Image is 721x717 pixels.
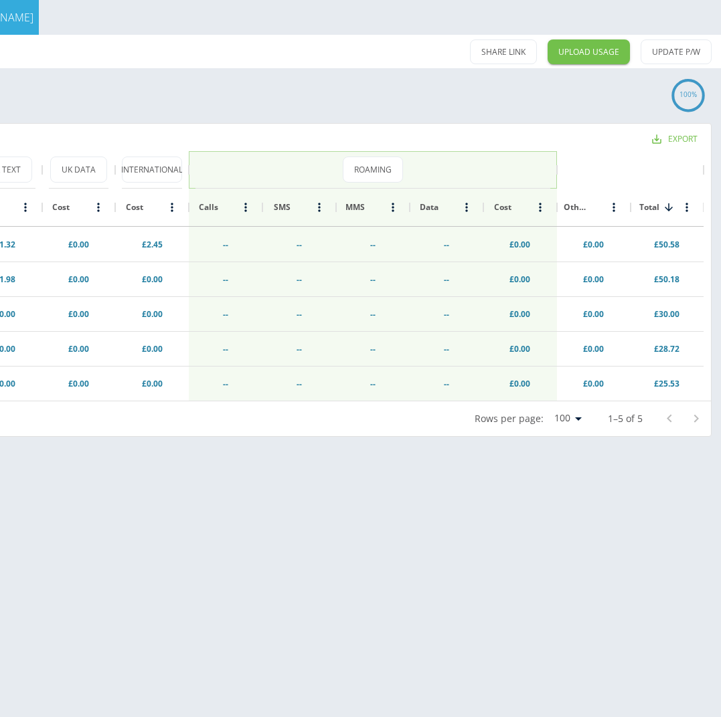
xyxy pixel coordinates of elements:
[343,157,403,183] button: Roaming
[444,343,449,354] a: --
[370,378,376,389] a: --
[223,274,228,285] a: --
[218,198,237,217] button: Sort
[564,201,589,213] div: Other Costs
[583,308,604,320] a: £0.00
[142,378,163,389] a: £0.00
[654,274,679,285] a: £50.18
[654,308,679,320] a: £30.00
[679,90,697,100] text: 100%
[297,308,302,320] a: --
[583,274,604,285] a: £0.00
[142,239,163,250] a: £2.45
[142,343,163,354] a: £0.00
[494,201,511,213] div: Cost
[641,39,712,64] button: UPDATE P/W
[223,308,228,320] a: --
[548,39,630,64] a: UPLOAD USAGE
[68,378,89,389] a: £0.00
[470,39,537,64] button: SHARE LINK
[383,197,403,217] button: Menu
[583,239,604,250] a: £0.00
[589,198,608,217] button: Sort
[511,198,530,217] button: Sort
[274,201,291,213] div: SMS
[509,343,530,354] a: £0.00
[509,239,530,250] a: £0.00
[345,201,365,213] div: MMS
[438,198,457,217] button: Sort
[291,198,309,217] button: Sort
[483,189,557,226] div: Cost
[475,412,544,425] p: Rows per page:
[162,197,182,217] button: Menu
[370,343,376,354] a: --
[70,198,88,217] button: Sort
[68,274,89,285] a: £0.00
[142,308,163,320] a: £0.00
[297,239,302,250] a: --
[42,189,116,226] div: Cost
[223,378,228,389] a: --
[15,197,35,217] button: Menu
[583,378,604,389] a: £0.00
[444,378,449,389] a: --
[126,201,143,213] div: Cost
[236,197,256,217] button: Menu
[583,343,604,354] a: £0.00
[309,197,329,217] button: Menu
[370,308,376,320] a: --
[189,189,262,226] div: Calls
[654,239,679,250] a: £50.58
[604,197,624,217] button: Menu
[608,412,643,425] p: 1–5 of 5
[297,378,302,389] a: --
[631,189,704,226] div: Total
[444,308,449,320] a: --
[52,201,70,213] div: Cost
[654,343,679,354] a: £28.72
[88,197,108,217] button: Menu
[68,343,89,354] a: £0.00
[223,343,228,354] a: --
[68,308,89,320] a: £0.00
[336,189,410,226] div: MMS
[68,239,89,250] a: £0.00
[143,198,162,217] button: Sort
[457,197,477,217] button: Menu
[654,378,679,389] a: £25.53
[365,198,384,217] button: Sort
[262,189,336,226] div: SMS
[639,201,659,213] div: Total
[677,197,697,217] button: Menu
[370,274,376,285] a: --
[420,201,438,213] div: Data
[297,274,302,285] a: --
[444,239,449,250] a: --
[509,308,530,320] a: £0.00
[557,189,631,226] div: Other Costs
[115,189,189,226] div: Cost
[509,274,530,285] a: £0.00
[509,378,530,389] a: £0.00
[641,126,708,151] button: Export
[549,409,586,428] div: 100
[199,201,218,213] div: Calls
[370,239,376,250] a: --
[410,189,483,226] div: Data
[50,157,107,183] button: UK Data
[659,198,678,217] button: Sort
[223,239,228,250] a: --
[444,274,449,285] a: --
[122,157,182,183] button: International
[297,343,302,354] a: --
[142,274,163,285] a: £0.00
[530,197,550,217] button: Menu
